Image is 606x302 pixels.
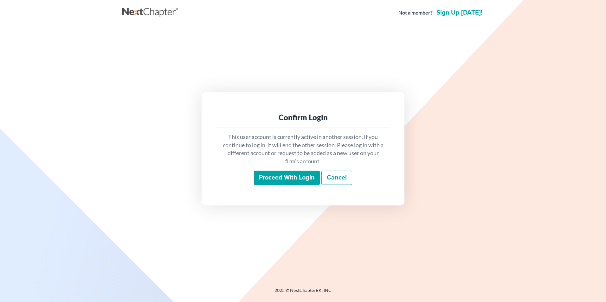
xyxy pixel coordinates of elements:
a: Sign up [DATE]! [435,9,484,16]
div: Confirm Login [222,112,384,123]
strong: Not a member? [398,9,433,16]
p: This user account is currently active in another session. If you continue to log in, it will end ... [222,133,384,166]
div: 2025 © NextChapterBK, INC [122,287,484,299]
input: Proceed with login [254,171,320,185]
a: Cancel [321,171,352,185]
